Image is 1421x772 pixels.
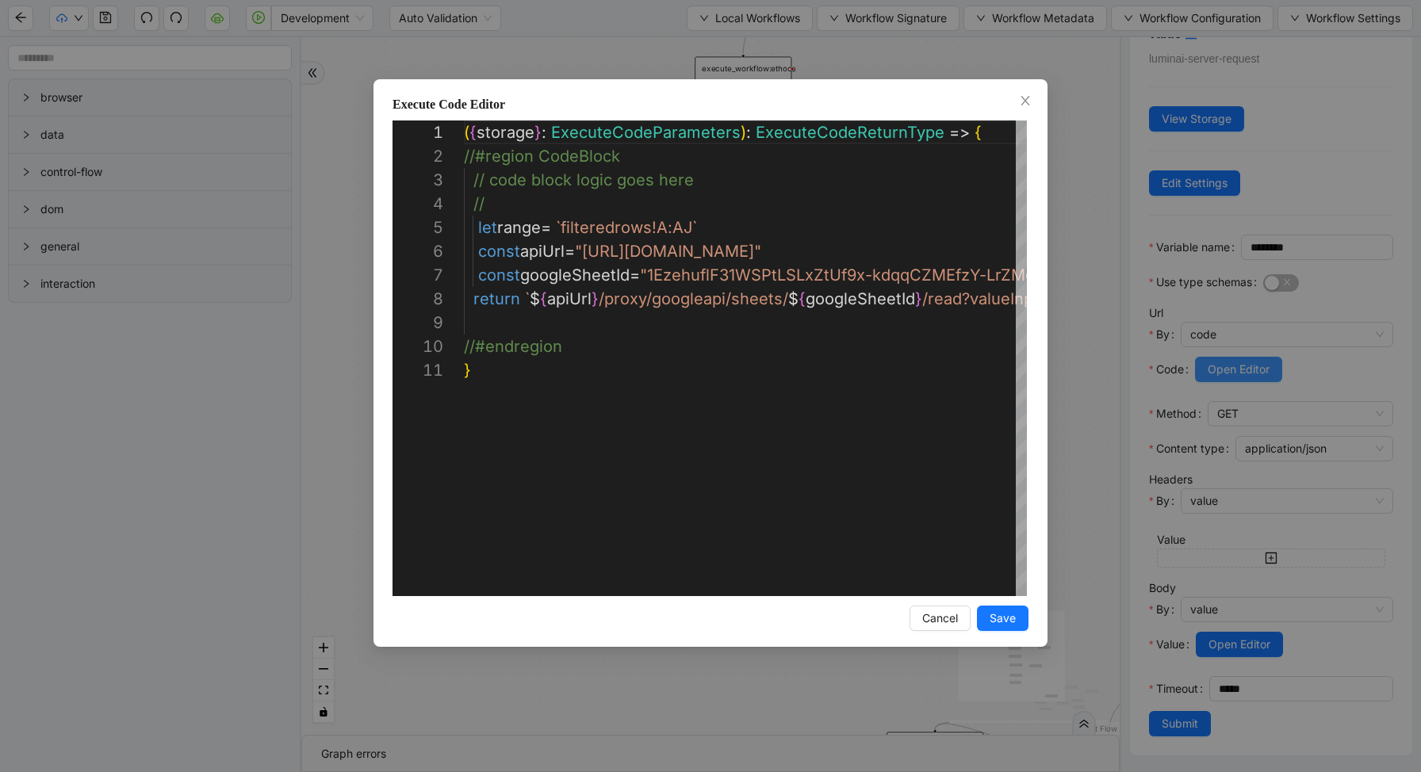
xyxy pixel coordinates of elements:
div: 1 [393,120,443,144]
span: => [949,123,970,142]
span: { [975,123,982,142]
button: Cancel [910,606,971,631]
span: $ [788,289,799,308]
span: Save [990,610,1016,627]
span: { [799,289,806,308]
div: 7 [393,263,443,287]
div: 6 [393,239,443,263]
span: // [473,194,485,213]
div: 10 [393,334,443,358]
span: close [1019,94,1032,107]
span: Cancel [922,610,958,627]
span: /read?valueInputOption=USER_ENTERED&range= [922,289,1295,308]
button: Save [977,606,1028,631]
span: } [592,289,599,308]
span: //#endregion [464,337,562,356]
span: ExecuteCodeParameters [551,123,741,142]
span: storage [477,123,534,142]
div: Execute Code Editor [393,95,1028,114]
textarea: Editor content;Press Alt+F1 for Accessibility Options. [464,120,465,144]
span: googleSheetId [520,266,630,285]
span: ` [525,289,530,308]
span: ExecuteCodeReturnType [756,123,944,142]
span: : [746,123,751,142]
span: const [478,242,520,261]
span: apiUrl [520,242,565,261]
span: "1EzehuflF31WSPtLSLxZtUf9x-kdqqCZMEfzY-LrZMg4" [640,266,1052,285]
button: Close [1017,93,1034,110]
span: range [497,218,541,237]
span: //#region CodeBlock [464,147,620,166]
span: } [915,289,922,308]
div: 2 [393,144,443,168]
div: 5 [393,216,443,239]
span: apiUrl [547,289,592,308]
div: 9 [393,311,443,334]
span: "[URL][DOMAIN_NAME]" [575,242,761,261]
span: let [478,218,497,237]
span: /proxy/googleapi/sheets/ [599,289,788,308]
div: 4 [393,192,443,216]
span: = [565,242,575,261]
div: 8 [393,287,443,311]
span: // code block logic goes here [473,170,694,189]
span: : [542,123,546,142]
span: googleSheetId [806,289,915,308]
span: return [473,289,520,308]
div: 11 [393,358,443,382]
span: `filteredrows!A:AJ` [556,218,697,237]
span: = [541,218,551,237]
span: } [534,123,542,142]
span: = [630,266,640,285]
span: ( [464,123,469,142]
span: const [478,266,520,285]
span: ) [741,123,746,142]
span: { [469,123,477,142]
span: } [464,361,471,380]
div: 3 [393,168,443,192]
span: $ [530,289,540,308]
span: { [540,289,547,308]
